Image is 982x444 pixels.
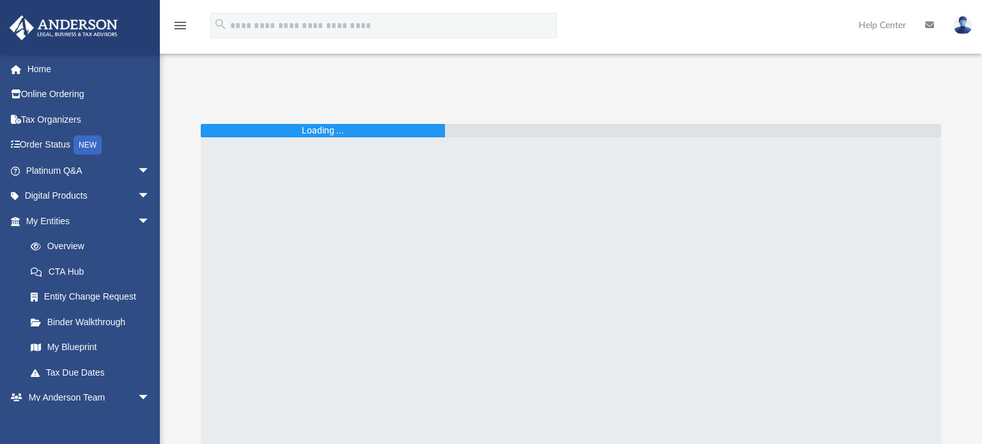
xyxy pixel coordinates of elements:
[9,107,169,132] a: Tax Organizers
[6,15,121,40] img: Anderson Advisors Platinum Portal
[9,82,169,107] a: Online Ordering
[74,135,102,155] div: NEW
[173,18,188,33] i: menu
[137,158,163,184] span: arrow_drop_down
[18,335,163,360] a: My Blueprint
[137,208,163,234] span: arrow_drop_down
[18,284,169,310] a: Entity Change Request
[173,24,188,33] a: menu
[9,385,163,411] a: My Anderson Teamarrow_drop_down
[9,132,169,158] a: Order StatusNEW
[214,17,228,31] i: search
[302,124,344,137] div: Loading ...
[9,158,169,183] a: Platinum Q&Aarrow_drop_down
[137,183,163,210] span: arrow_drop_down
[9,56,169,82] a: Home
[137,385,163,411] span: arrow_drop_down
[18,360,169,385] a: Tax Due Dates
[953,16,972,34] img: User Pic
[18,309,169,335] a: Binder Walkthrough
[9,183,169,209] a: Digital Productsarrow_drop_down
[18,259,169,284] a: CTA Hub
[9,208,169,234] a: My Entitiesarrow_drop_down
[18,234,169,259] a: Overview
